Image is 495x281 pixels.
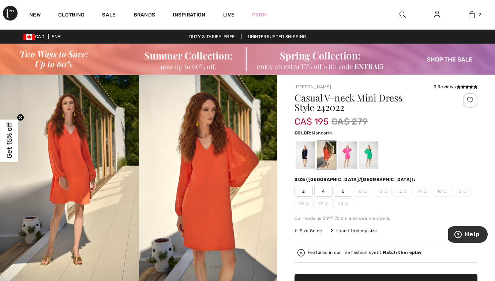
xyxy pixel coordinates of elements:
[296,141,315,169] div: Midnight Blue
[295,198,313,209] span: 20
[325,202,329,206] img: ring-m.svg
[334,186,352,197] span: 6
[295,176,417,183] div: Size ([GEOGRAPHIC_DATA]/[GEOGRAPHIC_DATA]):
[434,84,477,90] div: 3 Reviews
[102,12,116,19] a: Sale
[23,34,35,40] img: Canadian Dollar
[338,141,357,169] div: Ultra pink
[314,198,333,209] span: 22
[354,186,372,197] span: 8
[363,189,367,193] img: ring-m.svg
[334,198,352,209] span: 24
[469,10,475,19] img: My Bag
[345,202,348,206] img: ring-m.svg
[295,228,322,234] span: Size Guide
[428,10,446,19] a: Sign In
[455,10,489,19] a: 2
[433,186,451,197] span: 16
[295,93,447,112] h1: Casual V-neck Mini Dress Style 242022
[3,6,18,21] img: 1ère Avenue
[295,215,477,222] div: Our model is 5'9"/175 cm and wears a size 6.
[331,228,377,234] div: I can't find my size
[448,226,488,244] iframe: Opens a widget where you can find more information
[374,186,392,197] span: 10
[295,84,331,89] a: [PERSON_NAME]
[479,11,481,18] span: 2
[173,12,205,19] span: Inspiration
[383,250,422,255] strong: Watch the replay
[453,186,471,197] span: 18
[312,130,332,136] span: Mandarin
[295,130,312,136] span: Color:
[58,12,85,19] a: Clothing
[317,141,336,169] div: Mandarin
[17,114,24,121] button: Close teaser
[29,12,41,19] a: New
[463,189,467,193] img: ring-m.svg
[297,249,305,256] img: Watch the replay
[305,202,309,206] img: ring-m.svg
[52,34,61,39] span: EN
[413,186,431,197] span: 14
[223,11,235,19] a: Live
[295,109,329,127] span: CA$ 195
[400,10,406,19] img: search the website
[23,34,47,39] span: CAD
[134,12,155,19] a: Brands
[314,186,333,197] span: 4
[384,189,388,193] img: ring-m.svg
[359,141,378,169] div: Island green
[434,10,440,19] img: My Info
[393,186,412,197] span: 12
[252,11,267,19] a: Prom
[423,189,427,193] img: ring-m.svg
[443,189,447,193] img: ring-m.svg
[308,250,421,255] div: Featured in our live fashion event.
[295,186,313,197] span: 2
[404,189,407,193] img: ring-m.svg
[331,115,368,128] span: CA$ 279
[5,123,14,159] span: Get 15% off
